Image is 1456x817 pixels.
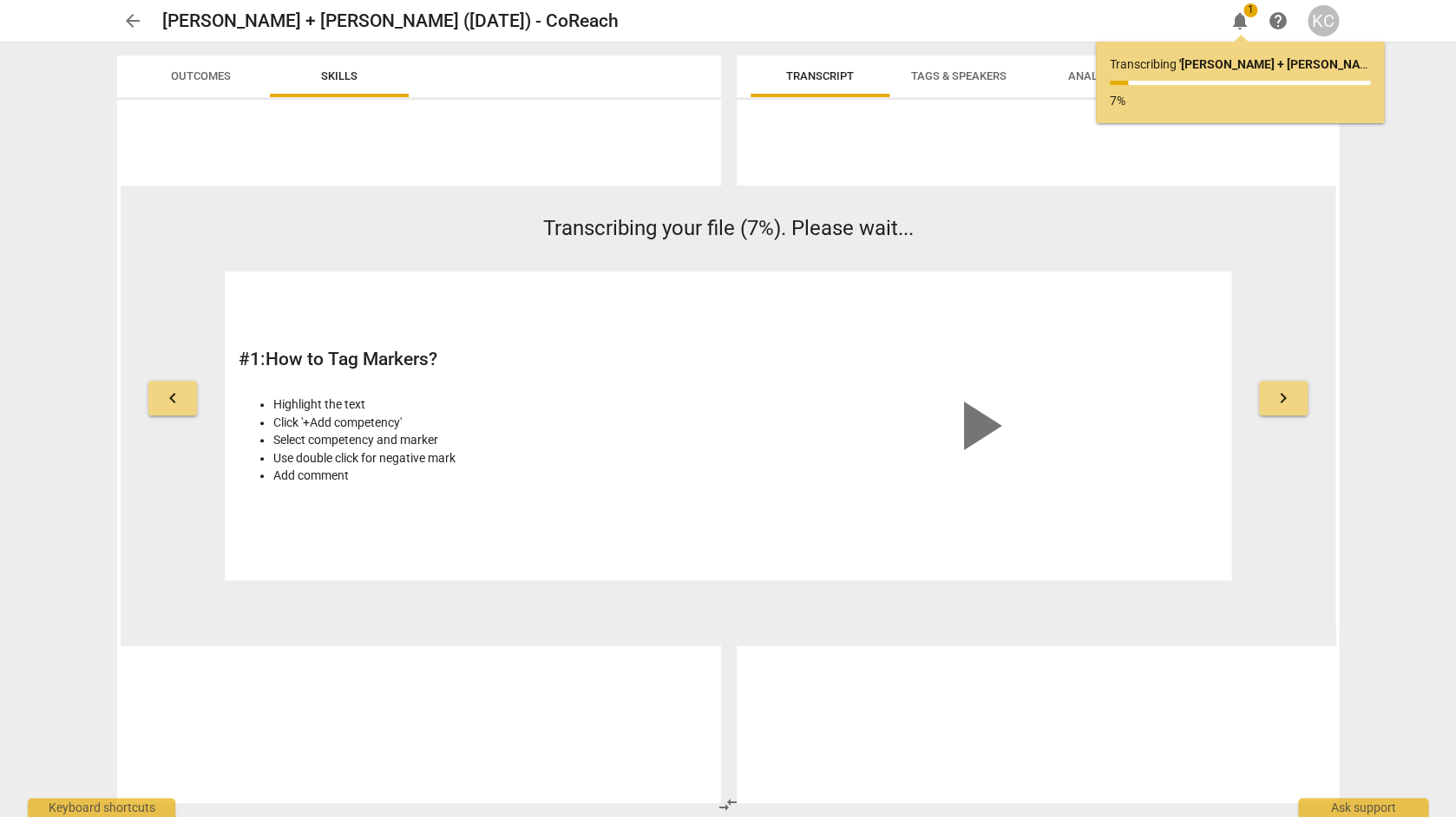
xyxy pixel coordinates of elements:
[1068,69,1127,82] span: Analytics
[171,69,231,82] span: Outcomes
[1308,5,1339,36] button: KC
[28,798,175,817] div: Keyboard shortcuts
[1298,798,1428,817] div: Ask support
[273,431,718,449] li: Select competency and marker
[543,216,914,240] span: Transcribing your file (7%). Please wait...
[162,10,619,32] h2: [PERSON_NAME] + [PERSON_NAME] ([DATE]) - CoReach
[239,349,718,370] h2: # 1 : How to Tag Markers?
[273,414,718,432] li: Click '+Add competency'
[1224,5,1256,36] button: Notifications
[786,69,854,82] span: Transcript
[162,388,183,408] span: keyboard_arrow_left
[1243,3,1257,17] span: 1
[1110,92,1370,110] p: 7%
[1230,10,1250,31] span: notifications
[1268,10,1289,31] span: help
[936,384,1020,467] span: play_arrow
[718,794,738,815] span: compare_arrows
[273,395,718,414] li: Highlight the text
[321,69,357,82] span: Skills
[273,449,718,467] li: Use double click for negative mark
[911,69,1007,82] span: Tags & Speakers
[1273,388,1294,408] span: keyboard_arrow_right
[1263,5,1294,36] a: Help
[122,10,143,31] span: arrow_back
[1110,56,1370,74] p: Transcribing ...
[273,467,718,485] li: Add comment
